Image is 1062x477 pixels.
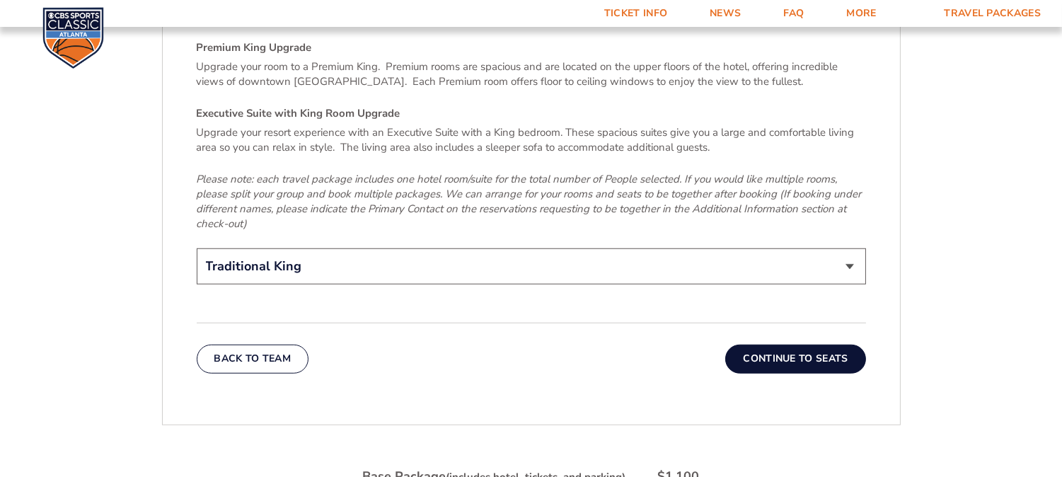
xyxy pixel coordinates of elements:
h4: Premium King Upgrade [197,40,866,55]
p: Upgrade your room to a Premium King. Premium rooms are spacious and are located on the upper floo... [197,59,866,89]
p: Upgrade your resort experience with an Executive Suite with a King bedroom. These spacious suites... [197,125,866,155]
button: Continue To Seats [725,345,865,373]
em: Please note: each travel package includes one hotel room/suite for the total number of People sel... [197,172,862,231]
img: CBS Sports Classic [42,7,104,69]
h4: Executive Suite with King Room Upgrade [197,106,866,121]
button: Back To Team [197,345,309,373]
